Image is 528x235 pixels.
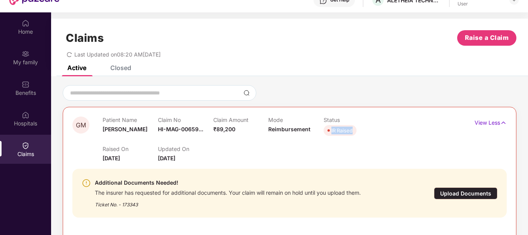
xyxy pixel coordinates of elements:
img: svg+xml;base64,PHN2ZyBpZD0iSG9tZSIgeG1sbnM9Imh0dHA6Ly93d3cudzMub3JnLzIwMDAvc3ZnIiB3aWR0aD0iMjAiIG... [22,19,29,27]
span: Last Updated on 08:20 AM[DATE] [74,51,161,58]
img: svg+xml;base64,PHN2ZyBpZD0iQmVuZWZpdHMiIHhtbG5zPSJodHRwOi8vd3d3LnczLm9yZy8yMDAwL3N2ZyIgd2lkdGg9Ij... [22,81,29,88]
p: View Less [475,117,507,127]
img: svg+xml;base64,PHN2ZyB4bWxucz0iaHR0cDovL3d3dy53My5vcmcvMjAwMC9zdmciIHdpZHRoPSIxNyIgaGVpZ2h0PSIxNy... [500,118,507,127]
p: Raised On [103,146,158,152]
span: ₹89,200 [213,126,235,132]
p: Claim No [158,117,213,123]
div: Closed [110,64,131,72]
p: Updated On [158,146,213,152]
span: [PERSON_NAME] [103,126,147,132]
p: Mode [268,117,324,123]
span: GM [76,122,86,129]
img: svg+xml;base64,PHN2ZyBpZD0iQ2xhaW0iIHhtbG5zPSJodHRwOi8vd3d3LnczLm9yZy8yMDAwL3N2ZyIgd2lkdGg9IjIwIi... [22,142,29,149]
span: [DATE] [158,155,175,161]
img: svg+xml;base64,PHN2ZyBpZD0iU2VhcmNoLTMyeDMyIiB4bWxucz0iaHR0cDovL3d3dy53My5vcmcvMjAwMC9zdmciIHdpZH... [243,90,250,96]
span: [DATE] [103,155,120,161]
span: Reimbursement [268,126,310,132]
div: Ticket No. - 173343 [95,196,361,208]
button: Raise a Claim [457,30,516,46]
span: Raise a Claim [465,33,509,43]
h1: Claims [66,31,104,45]
p: Claim Amount [213,117,269,123]
p: Patient Name [103,117,158,123]
img: svg+xml;base64,PHN2ZyBpZD0iV2FybmluZ18tXzI0eDI0IiBkYXRhLW5hbWU9Ildhcm5pbmcgLSAyNHgyNCIgeG1sbnM9Im... [82,178,91,188]
div: User [458,1,502,7]
img: svg+xml;base64,PHN2ZyB3aWR0aD0iMjAiIGhlaWdodD0iMjAiIHZpZXdCb3g9IjAgMCAyMCAyMCIgZmlsbD0ibm9uZSIgeG... [22,50,29,58]
p: Status [324,117,379,123]
div: Additional Documents Needed! [95,178,361,187]
div: Active [67,64,86,72]
div: The insurer has requested for additional documents. Your claim will remain on hold until you uplo... [95,187,361,196]
div: IR Raised [331,127,353,134]
img: svg+xml;base64,PHN2ZyBpZD0iSG9zcGl0YWxzIiB4bWxucz0iaHR0cDovL3d3dy53My5vcmcvMjAwMC9zdmciIHdpZHRoPS... [22,111,29,119]
span: redo [67,51,72,58]
div: Upload Documents [434,187,497,199]
span: HI-MAG-00659... [158,126,203,132]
